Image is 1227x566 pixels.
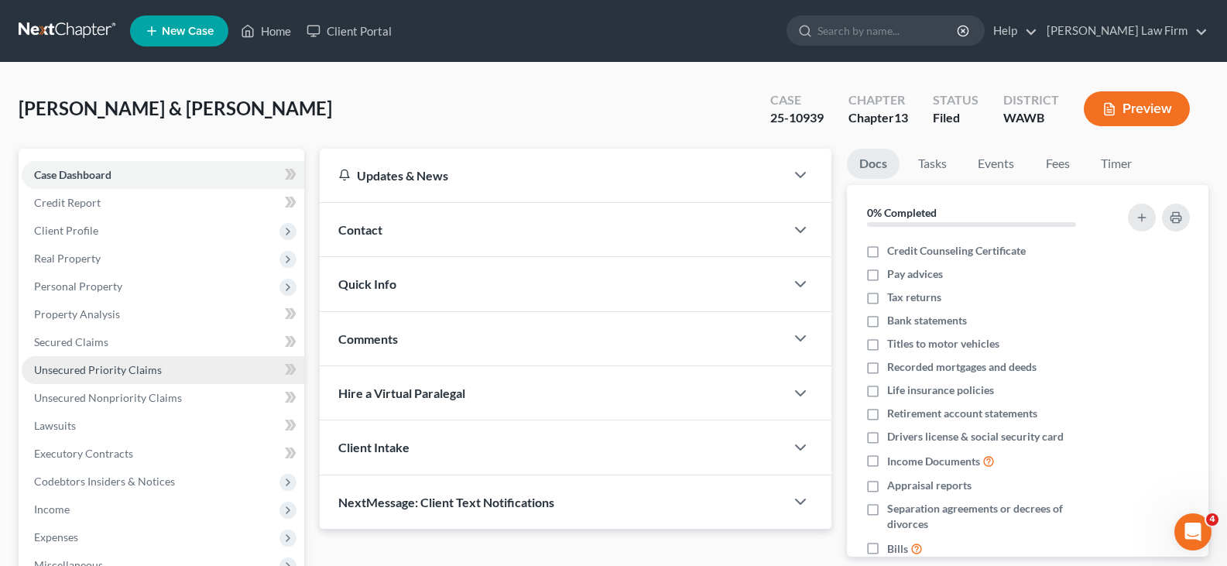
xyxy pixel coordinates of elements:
[22,328,304,356] a: Secured Claims
[1206,513,1218,526] span: 4
[887,290,941,305] span: Tax returns
[1088,149,1144,179] a: Timer
[867,206,937,219] strong: 0% Completed
[887,266,943,282] span: Pay advices
[34,280,122,293] span: Personal Property
[34,447,133,460] span: Executory Contracts
[338,222,382,237] span: Contact
[887,429,1064,444] span: Drivers license & social security card
[19,97,332,119] span: [PERSON_NAME] & [PERSON_NAME]
[894,110,908,125] span: 13
[338,331,398,346] span: Comments
[34,391,182,404] span: Unsecured Nonpriority Claims
[338,440,410,455] span: Client Intake
[34,530,78,544] span: Expenses
[338,386,465,400] span: Hire a Virtual Paralegal
[770,91,824,109] div: Case
[1174,513,1212,551] iframe: Intercom live chat
[848,91,908,109] div: Chapter
[162,26,214,37] span: New Case
[887,478,972,493] span: Appraisal reports
[848,109,908,127] div: Chapter
[985,17,1037,45] a: Help
[34,335,108,348] span: Secured Claims
[1033,149,1082,179] a: Fees
[847,149,900,179] a: Docs
[34,419,76,432] span: Lawsuits
[22,356,304,384] a: Unsecured Priority Claims
[887,454,980,469] span: Income Documents
[1084,91,1190,126] button: Preview
[34,503,70,516] span: Income
[1003,109,1059,127] div: WAWB
[22,384,304,412] a: Unsecured Nonpriority Claims
[906,149,959,179] a: Tasks
[233,17,299,45] a: Home
[887,313,967,328] span: Bank statements
[887,501,1105,532] span: Separation agreements or decrees of divorces
[34,168,111,181] span: Case Dashboard
[299,17,399,45] a: Client Portal
[338,276,396,291] span: Quick Info
[338,167,766,184] div: Updates & News
[34,475,175,488] span: Codebtors Insiders & Notices
[34,307,120,321] span: Property Analysis
[34,363,162,376] span: Unsecured Priority Claims
[22,189,304,217] a: Credit Report
[933,91,979,109] div: Status
[887,382,994,398] span: Life insurance policies
[933,109,979,127] div: Filed
[34,252,101,265] span: Real Property
[887,359,1037,375] span: Recorded mortgages and deeds
[887,336,999,352] span: Titles to motor vehicles
[22,440,304,468] a: Executory Contracts
[887,243,1026,259] span: Credit Counseling Certificate
[338,495,554,509] span: NextMessage: Client Text Notifications
[34,196,101,209] span: Credit Report
[1003,91,1059,109] div: District
[22,161,304,189] a: Case Dashboard
[965,149,1026,179] a: Events
[887,541,908,557] span: Bills
[817,16,959,45] input: Search by name...
[770,109,824,127] div: 25-10939
[887,406,1037,421] span: Retirement account statements
[1039,17,1208,45] a: [PERSON_NAME] Law Firm
[22,300,304,328] a: Property Analysis
[22,412,304,440] a: Lawsuits
[34,224,98,237] span: Client Profile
